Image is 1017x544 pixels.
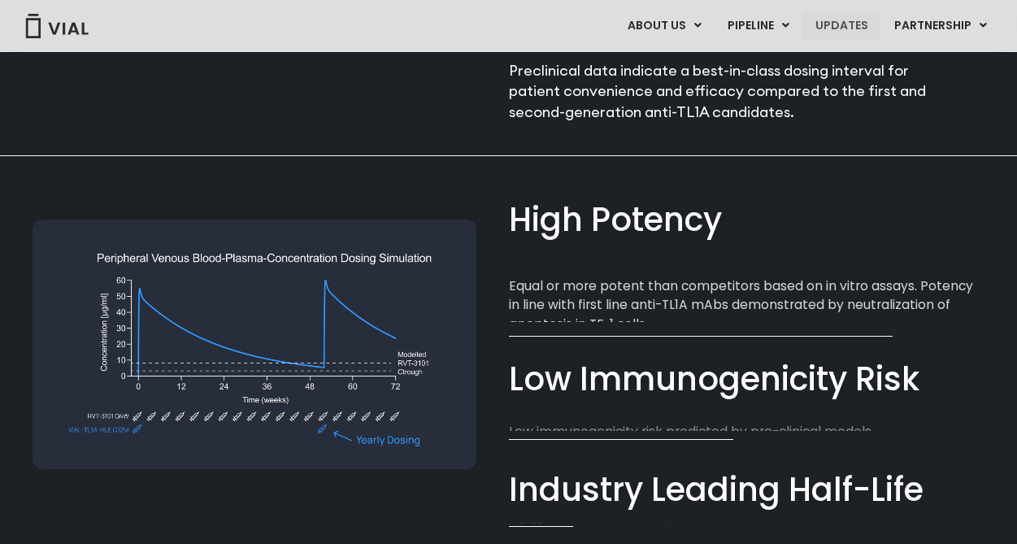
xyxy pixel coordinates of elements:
[802,12,880,40] a: UPDATES
[881,12,1000,40] a: PARTNERSHIPMenu Toggle
[715,12,802,40] a: PIPELINEMenu Toggle
[509,60,941,123] p: Preclinical data indicate a best-in-class dosing interval for patient convenience and efficacy co...
[615,12,714,40] a: ABOUT USMenu Toggle
[33,220,476,469] img: Graph showing peripheral venous blood-plasma-concentration dosing simulation
[509,467,985,513] div: Industry Leading Half-Life​
[24,14,89,38] img: Vial Logo
[509,276,985,333] p: Equal or more potent than competitors based on in vitro assays. Potency in line with first line a...
[509,422,985,441] p: Low immunogenicity risk predicted by pre-clinical models.​
[509,356,985,403] div: Low Immunogenicity Risk​
[509,197,985,243] div: High Potency​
